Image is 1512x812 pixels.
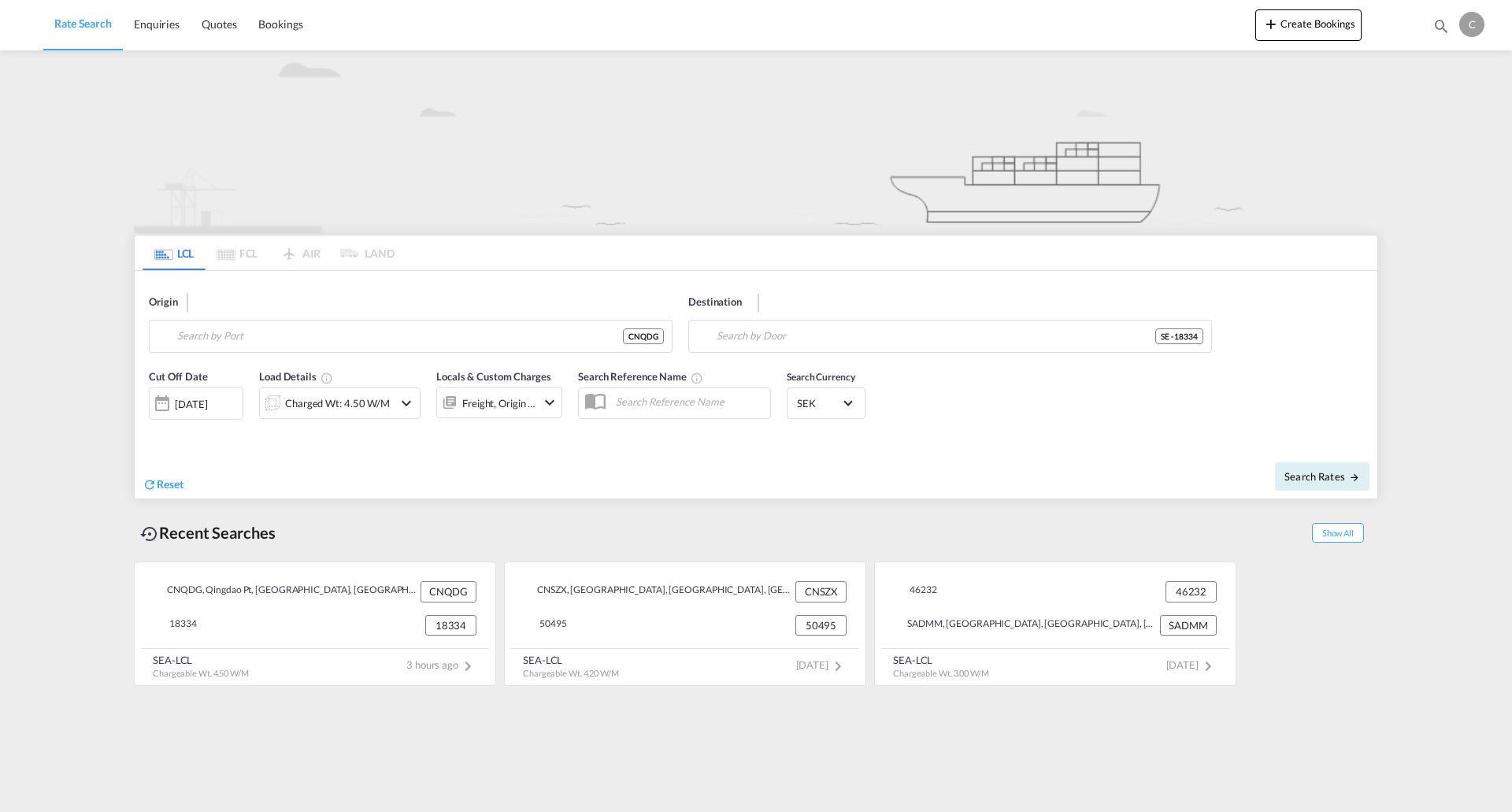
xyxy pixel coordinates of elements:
[143,477,157,491] md-icon: icon-refresh
[795,615,847,636] div: 50495
[154,615,197,636] div: 18334
[717,324,1155,348] input: Search by Door
[154,581,417,602] div: CNQDG, Qingdao Pt, SD, China, Greater China & Far East Asia, Asia Pacific
[1459,12,1484,37] div: C
[134,50,1378,233] img: new-LCL.png
[149,387,243,420] div: [DATE]
[1161,331,1198,342] span: SE - 18334
[436,370,551,383] span: Locals & Custom Charges
[436,387,562,418] div: Freight Origin Destinationicon-chevron-down
[796,658,847,671] span: [DATE]
[1199,657,1217,676] md-icon: icon-chevron-right
[540,393,559,412] md-icon: icon-chevron-down
[787,371,855,383] span: Search Currency
[140,525,159,543] md-icon: icon-backup-restore
[149,370,208,383] span: Cut Off Date
[143,476,183,494] div: icon-refreshReset
[1160,615,1217,636] div: SADMM
[523,653,619,667] div: SEA-LCL
[259,387,421,419] div: Charged Wt: 4.50 W/Micon-chevron-down
[462,392,536,414] div: Freight Origin Destination
[153,653,249,667] div: SEA-LCL
[894,581,937,602] div: 46232
[797,396,841,410] span: SEK
[691,372,703,384] md-icon: Your search will be saved by the below given name
[150,321,672,352] md-input-container: Qingdao Pt, SD, CNQDG
[623,328,664,344] div: CNQDG
[425,615,476,636] div: 18334
[608,390,770,413] input: Search Reference Name
[1166,658,1217,671] span: [DATE]
[524,615,567,636] div: 50495
[134,562,496,686] recent-search-card: CNQDG, Qingdao Pt, [GEOGRAPHIC_DATA], [GEOGRAPHIC_DATA], [GEOGRAPHIC_DATA] & [GEOGRAPHIC_DATA], [...
[1432,17,1450,41] div: icon-magnify
[1284,470,1360,483] span: Search Rates
[894,615,1156,636] div: SADMM, Ad Dammam, Saudi Arabia, Middle East, Middle East
[1255,9,1362,41] button: icon-plus 400-fgCreate Bookings
[421,581,476,602] div: CNQDG
[259,370,333,383] span: Load Details
[157,477,183,491] span: Reset
[689,321,1211,352] md-input-container: 18334
[134,17,180,31] span: Enquiries
[321,372,333,384] md-icon: Chargeable Weight
[1312,523,1364,543] span: Show All
[458,657,477,676] md-icon: icon-chevron-right
[143,235,395,270] md-pagination-wrapper: Use the left and right arrow keys to navigate between tabs
[153,668,249,678] span: Chargeable Wt. 4.50 W/M
[175,397,207,411] div: [DATE]
[893,653,989,667] div: SEA-LCL
[1262,14,1280,33] md-icon: icon-plus 400-fg
[1165,581,1217,602] div: 46232
[523,668,619,678] span: Chargeable Wt. 4.20 W/M
[143,235,206,270] md-tab-item: LCL
[504,562,866,686] recent-search-card: CNSZX, [GEOGRAPHIC_DATA], [GEOGRAPHIC_DATA], [GEOGRAPHIC_DATA], [GEOGRAPHIC_DATA] & [GEOGRAPHIC_D...
[795,581,847,602] div: CNSZX
[149,295,177,310] span: Origin
[1275,462,1369,491] button: Search Ratesicon-arrow-right
[406,658,477,671] span: 3 hours ago
[1349,472,1360,483] md-icon: icon-arrow-right
[258,17,302,31] span: Bookings
[177,324,623,348] input: Search by Port
[149,418,161,439] md-datepicker: Select
[285,392,390,414] div: Charged Wt: 4.50 W/M
[135,271,1377,499] div: Origin Qingdao Pt, SD, CNQDGDestination 18334Cut Off Date [DATE]SelectLoad DetailsChargeable Weig...
[893,668,989,678] span: Chargeable Wt. 3.00 W/M
[1432,17,1450,35] md-icon: icon-magnify
[397,394,416,413] md-icon: icon-chevron-down
[795,391,857,414] md-select: Select Currency: kr SEKSweden Krona
[524,581,791,602] div: CNSZX, Shenzhen, GD, China, Greater China & Far East Asia, Asia Pacific
[688,295,742,310] span: Destination
[578,370,703,383] span: Search Reference Name
[874,562,1236,686] recent-search-card: 46232 46232SADMM, [GEOGRAPHIC_DATA], [GEOGRAPHIC_DATA], [GEOGRAPHIC_DATA], [GEOGRAPHIC_DATA] SADM...
[54,17,112,30] span: Rate Search
[828,657,847,676] md-icon: icon-chevron-right
[134,515,282,551] div: Recent Searches
[202,17,236,31] span: Quotes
